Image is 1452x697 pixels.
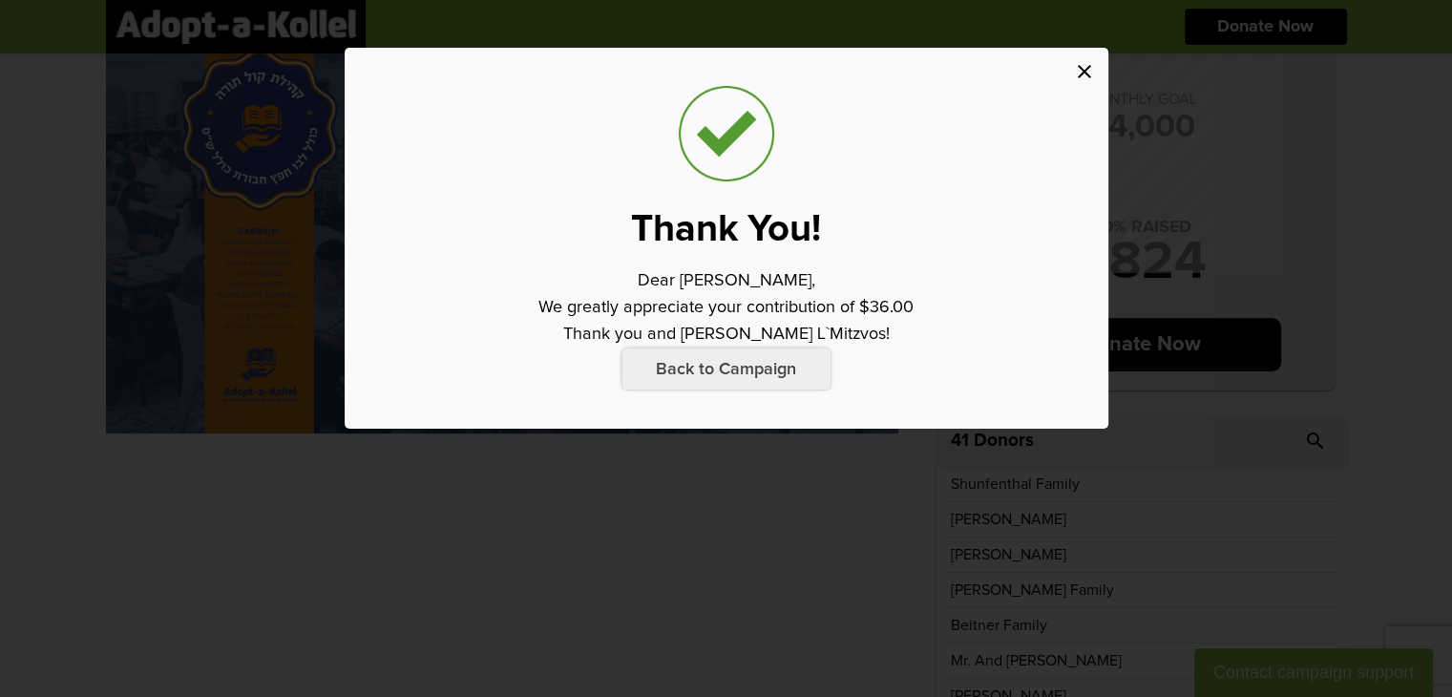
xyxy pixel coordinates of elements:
[1073,60,1096,83] i: close
[563,321,890,348] p: Thank you and [PERSON_NAME] L`Mitzvos!
[679,86,774,181] img: check_trans_bg.png
[631,210,821,248] p: Thank You!
[638,267,815,294] p: Dear [PERSON_NAME],
[538,294,914,321] p: We greatly appreciate your contribution of $36.00
[621,348,831,391] p: Back to Campaign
